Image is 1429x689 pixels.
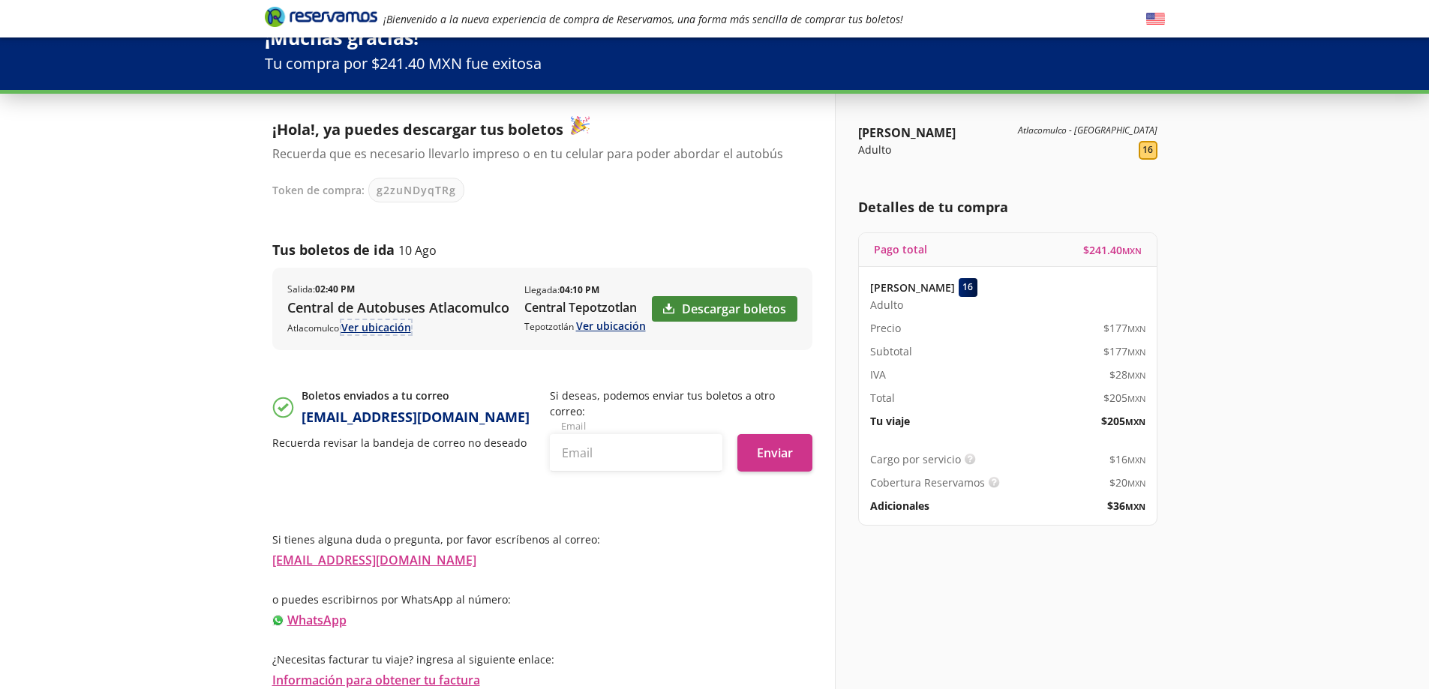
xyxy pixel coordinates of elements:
p: Boletos enviados a tu correo [302,388,530,403]
p: ¡Muchas gracias! [265,24,1165,52]
a: Información para obtener tu factura [272,672,480,688]
p: Recuerda revisar la bandeja de correo no deseado [272,435,535,451]
p: Tu viaje [870,413,910,429]
a: Brand Logo [265,5,377,32]
p: o puedes escribirnos por WhatsApp al número: [272,592,812,607]
p: 10 Ago [398,241,437,259]
div: 16 [1139,141,1157,160]
input: Email [550,434,722,472]
p: Tepotzotlán [524,318,646,334]
span: $ 205 [1103,390,1145,406]
small: MXN [1127,370,1145,381]
p: Subtotal [870,343,912,359]
em: ¡Bienvenido a la nueva experiencia de compra de Reservamos, una forma más sencilla de comprar tus... [383,12,903,26]
span: $ 177 [1103,343,1145,359]
p: Central de Autobuses Atlacomulco [287,298,509,318]
a: WhatsApp [287,612,347,628]
p: Atlacomulco [287,319,509,335]
a: Ver ubicación [576,319,646,333]
small: MXN [1127,323,1145,334]
p: Detalles de tu compra [858,197,1157,217]
a: Ver ubicación [341,320,411,334]
button: English [1146,10,1165,28]
p: Atlacomulco - [GEOGRAPHIC_DATA] [1018,124,1157,137]
p: Cobertura Reservamos [870,475,985,490]
button: Enviar [737,434,812,472]
span: Adulto [870,297,903,313]
p: Adulto [858,142,956,157]
small: MXN [1122,245,1142,256]
p: Llegada : [524,283,599,297]
a: Descargar boletos [652,296,797,322]
span: $ 177 [1103,320,1145,336]
p: Precio [870,320,901,336]
small: MXN [1125,416,1145,427]
p: [PERSON_NAME] [858,124,956,142]
p: Si tienes alguna duda o pregunta, por favor escríbenos al correo: [272,532,812,547]
p: Salida : [287,283,355,296]
p: ¿Necesitas facturar tu viaje? ingresa al siguiente enlace: [272,652,812,667]
p: Central Tepotzotlan [524,298,646,316]
p: Si deseas, podemos enviar tus boletos a otro correo: [550,388,812,419]
p: Tu compra por $241.40 MXN fue exitosa [265,52,1165,75]
p: Recuerda que es necesario llevarlo impreso o en tu celular para poder abordar el autobús [272,145,797,163]
a: [EMAIL_ADDRESS][DOMAIN_NAME] [272,552,476,568]
small: MXN [1127,393,1145,404]
span: $ 28 [1109,367,1145,382]
p: Pago total [874,241,927,257]
span: $ 16 [1109,451,1145,467]
span: $ 36 [1107,498,1145,514]
span: g2zuNDyqTRg [377,182,456,198]
b: 04:10 PM [560,283,599,296]
p: Tus boletos de ida [272,240,395,260]
small: MXN [1125,501,1145,512]
p: Cargo por servicio [870,451,961,467]
p: ¡Hola!, ya puedes descargar tus boletos [272,116,797,141]
b: 02:40 PM [315,283,355,295]
small: MXN [1127,454,1145,466]
p: Adicionales [870,498,929,514]
small: MXN [1127,478,1145,489]
span: $ 241.40 [1083,242,1142,258]
small: MXN [1127,346,1145,358]
p: [EMAIL_ADDRESS][DOMAIN_NAME] [302,407,530,427]
span: $ 205 [1101,413,1145,429]
div: 16 [959,278,977,297]
p: IVA [870,367,886,382]
p: Total [870,390,895,406]
p: Token de compra: [272,182,365,198]
span: $ 20 [1109,475,1145,490]
i: Brand Logo [265,5,377,28]
p: [PERSON_NAME] [870,280,955,295]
